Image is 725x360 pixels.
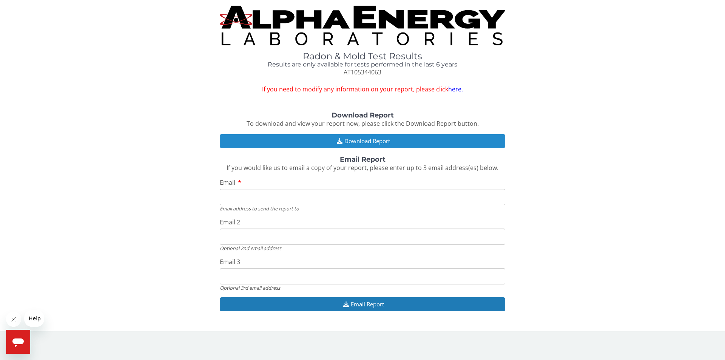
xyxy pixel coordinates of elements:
span: Email [220,178,235,187]
h1: Radon & Mold Test Results [220,51,505,61]
span: AT105344063 [344,68,381,76]
span: Email 2 [220,218,240,226]
div: Optional 2nd email address [220,245,505,252]
span: If you need to modify any information on your report, please click [220,85,505,94]
strong: Email Report [340,155,386,164]
iframe: Message from company [24,310,44,327]
img: TightCrop.jpg [220,6,505,45]
strong: Download Report [332,111,394,119]
button: Email Report [220,297,505,311]
button: Download Report [220,134,505,148]
a: here. [448,85,463,93]
span: Email 3 [220,258,240,266]
h4: Results are only available for tests performed in the last 6 years [220,61,505,68]
iframe: Button to launch messaging window [6,330,30,354]
span: If you would like us to email a copy of your report, please enter up to 3 email address(es) below. [227,164,498,172]
div: Email address to send the report to [220,205,505,212]
iframe: Close message [6,312,21,327]
div: Optional 3rd email address [220,284,505,291]
span: To download and view your report now, please click the Download Report button. [247,119,479,128]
